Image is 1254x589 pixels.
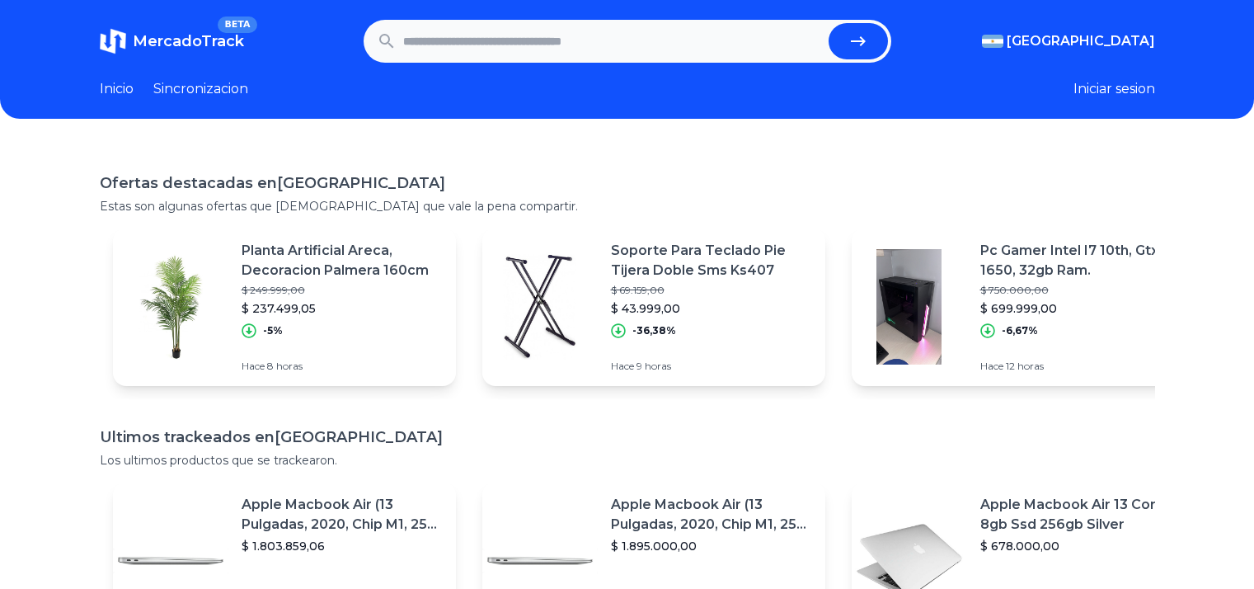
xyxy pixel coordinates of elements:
[980,284,1181,297] p: $ 750.000,00
[982,35,1003,48] img: Argentina
[632,324,676,337] p: -36,38%
[611,300,812,317] p: $ 43.999,00
[852,249,967,365] img: Featured image
[100,79,134,99] a: Inicio
[980,360,1181,373] p: Hace 12 horas
[852,228,1195,386] a: Featured imagePc Gamer Intel I7 10th, Gtx 1650, 32gb Ram.$ 750.000,00$ 699.999,00-6,67%Hace 12 horas
[218,16,256,33] span: BETA
[611,360,812,373] p: Hace 9 horas
[153,79,248,99] a: Sincronizacion
[980,300,1181,317] p: $ 699.999,00
[980,495,1181,535] p: Apple Macbook Air 13 Core I5 8gb Ssd 256gb Silver
[611,538,812,554] p: $ 1.895.000,00
[611,495,812,535] p: Apple Macbook Air (13 Pulgadas, 2020, Chip M1, 256 Gb De Ssd, 8 Gb De Ram) - Plata
[482,249,598,365] img: Featured image
[263,324,283,337] p: -5%
[242,495,443,535] p: Apple Macbook Air (13 Pulgadas, 2020, Chip M1, 256 Gb De Ssd, 8 Gb De Ram) - Plata
[980,241,1181,280] p: Pc Gamer Intel I7 10th, Gtx 1650, 32gb Ram.
[100,426,1155,449] h1: Ultimos trackeados en [GEOGRAPHIC_DATA]
[482,228,825,386] a: Featured imageSoporte Para Teclado Pie Tijera Doble Sms Ks407$ 69.159,00$ 43.999,00-36,38%Hace 9 ...
[242,538,443,554] p: $ 1.803.859,06
[100,28,126,54] img: MercadoTrack
[242,300,443,317] p: $ 237.499,05
[113,249,228,365] img: Featured image
[1007,31,1155,51] span: [GEOGRAPHIC_DATA]
[982,31,1155,51] button: [GEOGRAPHIC_DATA]
[980,538,1181,554] p: $ 678.000,00
[100,198,1155,214] p: Estas son algunas ofertas que [DEMOGRAPHIC_DATA] que vale la pena compartir.
[611,241,812,280] p: Soporte Para Teclado Pie Tijera Doble Sms Ks407
[100,28,244,54] a: MercadoTrackBETA
[242,241,443,280] p: Planta Artificial Areca, Decoracion Palmera 160cm
[611,284,812,297] p: $ 69.159,00
[1002,324,1038,337] p: -6,67%
[133,32,244,50] span: MercadoTrack
[100,172,1155,195] h1: Ofertas destacadas en [GEOGRAPHIC_DATA]
[242,360,443,373] p: Hace 8 horas
[100,452,1155,469] p: Los ultimos productos que se trackearon.
[242,284,443,297] p: $ 249.999,00
[1073,79,1155,99] button: Iniciar sesion
[113,228,456,386] a: Featured imagePlanta Artificial Areca, Decoracion Palmera 160cm$ 249.999,00$ 237.499,05-5%Hace 8 ...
